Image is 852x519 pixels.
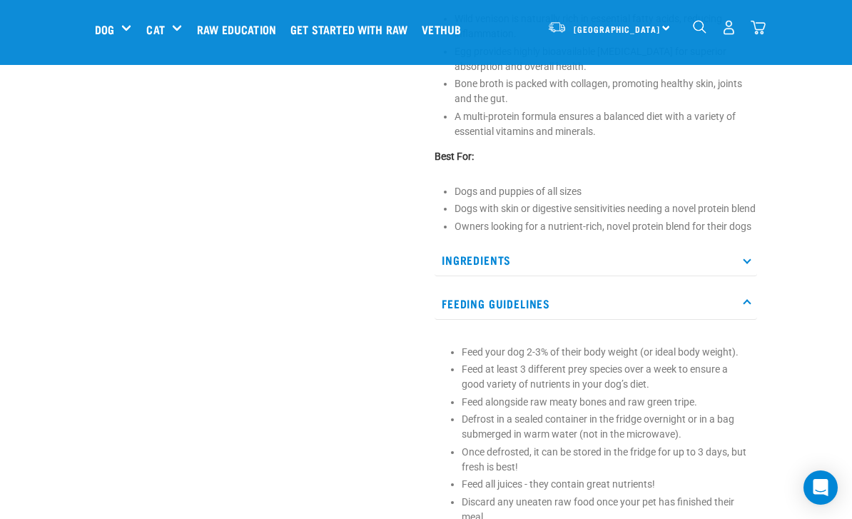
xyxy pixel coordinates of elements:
[462,477,750,492] p: Feed all juices - they contain great nutrients!
[547,21,567,34] img: van-moving.png
[462,345,750,360] p: Feed your dog 2-3% of their body weight (or ideal body weight).
[146,21,164,38] a: Cat
[455,184,757,199] li: Dogs and puppies of all sizes
[574,26,660,31] span: [GEOGRAPHIC_DATA]
[455,219,757,234] li: Owners looking for a nutrient-rich, novel protein blend for their dogs
[803,470,838,505] div: Open Intercom Messenger
[287,1,418,58] a: Get started with Raw
[455,201,757,216] li: Dogs with skin or digestive sensitivities needing a novel protein blend
[435,151,474,162] strong: Best For:
[435,288,757,320] p: Feeding Guidelines
[751,20,766,35] img: home-icon@2x.png
[418,1,472,58] a: Vethub
[462,395,750,410] p: Feed alongside raw meaty bones and raw green tripe.
[455,109,757,139] li: A multi-protein formula ensures a balanced diet with a variety of essential vitamins and minerals.
[462,362,750,392] p: Feed at least 3 different prey species over a week to ensure a good variety of nutrients in your ...
[693,20,706,34] img: home-icon-1@2x.png
[721,20,736,35] img: user.png
[435,244,757,276] p: Ingredients
[193,1,287,58] a: Raw Education
[455,76,757,106] li: Bone broth is packed with collagen, promoting healthy skin, joints and the gut.
[462,412,750,442] p: Defrost in a sealed container in the fridge overnight or in a bag submerged in warm water (not in...
[462,445,750,475] p: Once defrosted, it can be stored in the fridge for up to 3 days, but fresh is best!
[95,21,114,38] a: Dog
